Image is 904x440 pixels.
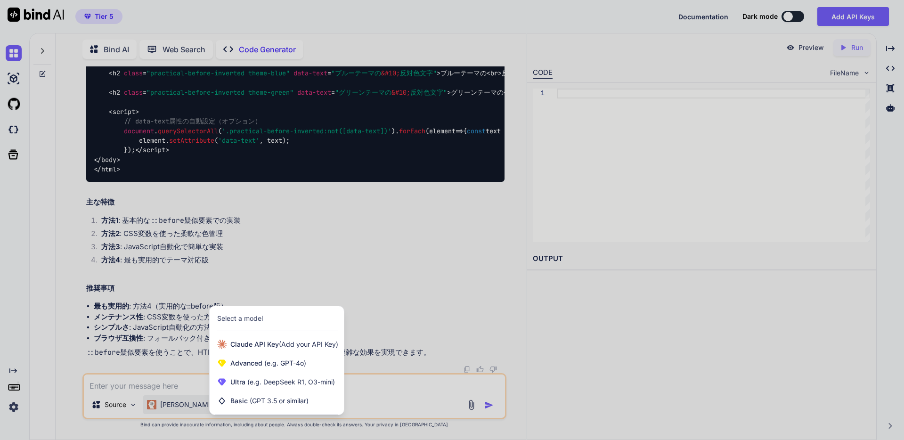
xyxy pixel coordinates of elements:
[230,359,306,368] span: Advanced
[230,396,309,406] span: Basic
[217,314,263,323] div: Select a model
[230,377,335,387] span: Ultra
[262,359,306,367] span: (e.g. GPT-4o)
[279,340,338,348] span: (Add your API Key)
[230,340,338,349] span: Claude API Key
[250,397,309,405] span: (GPT 3.5 or similar)
[245,378,335,386] span: (e.g. DeepSeek R1, O3-mini)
